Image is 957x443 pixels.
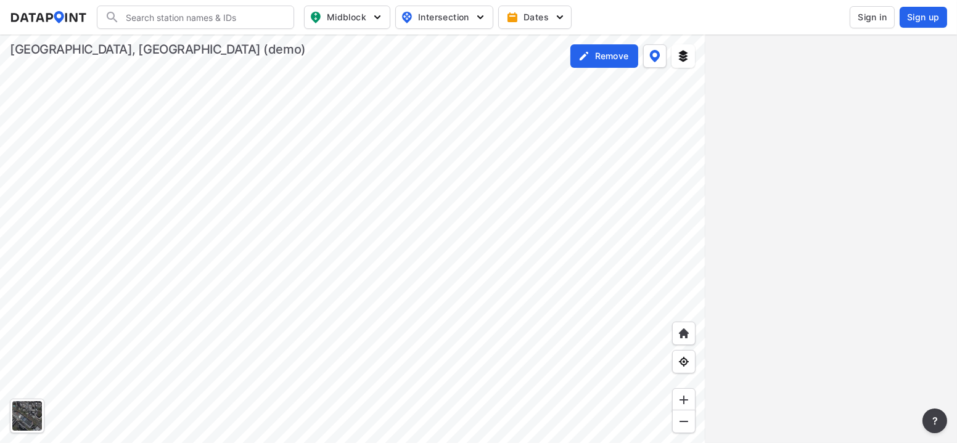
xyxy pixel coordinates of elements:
div: Zoom out [672,410,696,433]
input: Search [120,7,286,27]
img: 5YPKRKmlfpI5mqlR8AD95paCi+0kK1fRFDJSaMmawlwaeJcJwk9O2fotCW5ve9gAAAAASUVORK5CYII= [371,11,384,23]
label: Remove [595,50,628,62]
button: External layers [672,44,695,68]
span: Midblock [310,10,382,25]
span: Sign in [858,11,887,23]
span: Sign up [907,11,940,23]
button: Dates [498,6,572,29]
button: more [922,408,947,433]
button: Sign up [900,7,947,28]
button: Sign in [850,6,895,28]
img: zeq5HYn9AnE9l6UmnFLPAAAAAElFTkSuQmCC [678,356,690,368]
img: ZvzfEJKXnyWIrJytrsY285QMwk63cM6Drc+sIAAAAASUVORK5CYII= [678,394,690,406]
a: Sign in [847,6,897,28]
img: calendar-gold.39a51dde.svg [506,11,519,23]
img: 5YPKRKmlfpI5mqlR8AD95paCi+0kK1fRFDJSaMmawlwaeJcJwk9O2fotCW5ve9gAAAAASUVORK5CYII= [474,11,487,23]
img: map_pin_int.54838e6b.svg [400,10,414,25]
div: Zoom in [672,388,696,412]
img: map_pin_mid.602f9df1.svg [308,10,323,25]
span: Dates [509,11,564,23]
img: CS5aRvHqIFHnpmi+QpSrDSWDdGE6ymGEec+YVgdWMEj9DYT5CwIzR2jhfk3DB77jFpYwAAAABJRU5ErkJggg== [578,50,590,62]
button: Midblock [304,6,390,29]
div: Toggle basemap [10,399,44,433]
button: Intersection [395,6,493,29]
span: Intersection [401,10,485,25]
div: Polygon tool [570,44,638,68]
div: View my location [672,350,696,373]
div: [GEOGRAPHIC_DATA], [GEOGRAPHIC_DATA] (demo) [10,41,306,58]
a: Sign up [897,7,947,28]
img: 5YPKRKmlfpI5mqlR8AD95paCi+0kK1fRFDJSaMmawlwaeJcJwk9O2fotCW5ve9gAAAAASUVORK5CYII= [554,11,566,23]
img: data-point-layers.37681fc9.svg [649,50,660,62]
div: Home [672,322,696,345]
img: dataPointLogo.9353c09d.svg [10,11,87,23]
img: MAAAAAElFTkSuQmCC [678,415,690,428]
img: +XpAUvaXAN7GudzAAAAAElFTkSuQmCC [678,327,690,339]
img: layers.ee07997e.svg [677,50,689,62]
span: ? [930,413,940,428]
button: DataPoint layers [643,44,667,68]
